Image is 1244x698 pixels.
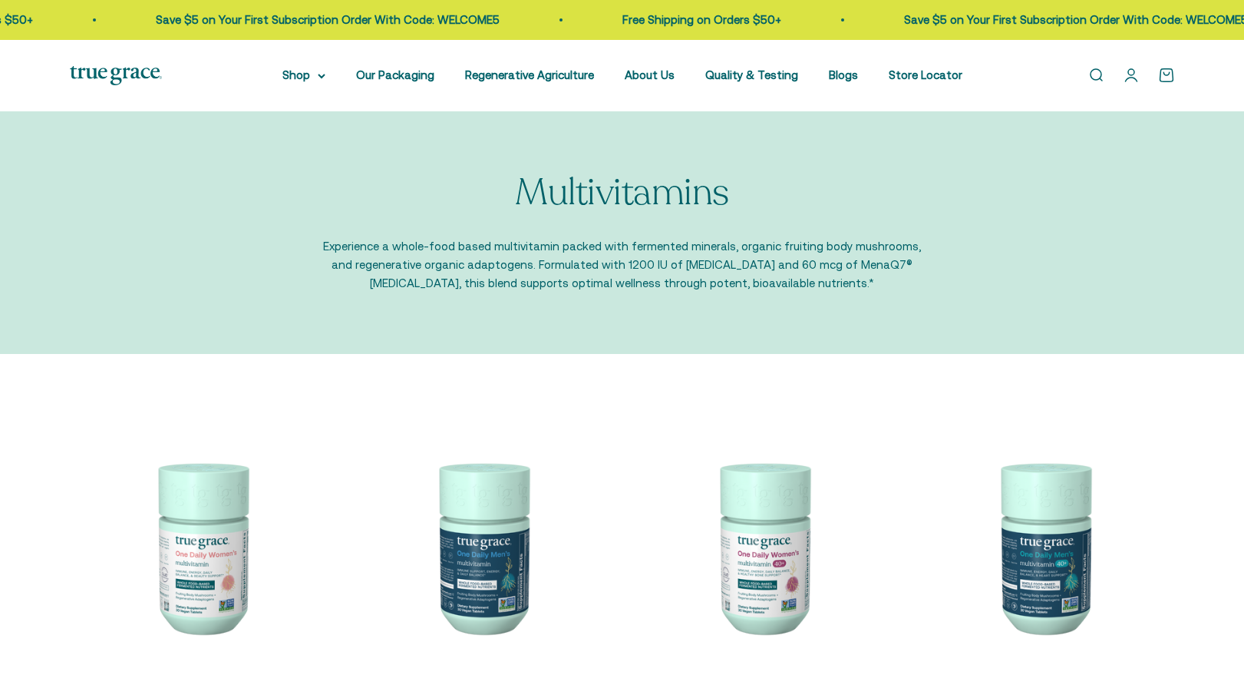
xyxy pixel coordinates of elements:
p: Multivitamins [515,173,729,213]
a: Store Locator [889,68,962,81]
a: About Us [625,68,675,81]
a: Quality & Testing [705,68,798,81]
p: Save $5 on Your First Subscription Order With Code: WELCOME5 [153,11,497,29]
img: Daily Multivitamin for Immune Support, Energy, Daily Balance, and Healthy Bone Support* Vitamin A... [632,415,894,678]
p: Experience a whole-food based multivitamin packed with fermented minerals, organic fruiting body ... [323,237,922,293]
a: Blogs [829,68,858,81]
img: One Daily Men's Multivitamin [351,415,613,678]
img: One Daily Men's 40+ Multivitamin [912,415,1175,678]
summary: Shop [282,66,325,84]
img: We select ingredients that play a concrete role in true health, and we include them at effective ... [70,415,332,678]
a: Regenerative Agriculture [465,68,594,81]
a: Free Shipping on Orders $50+ [620,13,779,26]
a: Our Packaging [356,68,434,81]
